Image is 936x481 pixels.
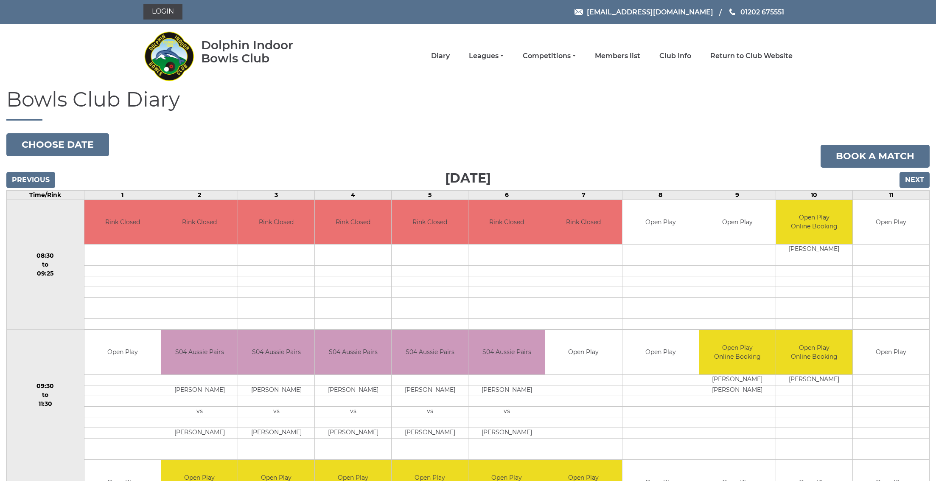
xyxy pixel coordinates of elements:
td: Rink Closed [161,200,238,245]
span: [EMAIL_ADDRESS][DOMAIN_NAME] [587,8,713,16]
td: vs [315,406,391,417]
h1: Bowls Club Diary [6,88,930,121]
a: Leagues [469,51,504,61]
img: Email [574,9,583,15]
td: [PERSON_NAME] [699,374,776,385]
td: [PERSON_NAME] [392,385,468,396]
td: 1 [84,190,161,200]
td: Open Play [84,330,161,374]
td: Time/Rink [7,190,84,200]
td: Rink Closed [315,200,391,245]
a: Members list [595,51,640,61]
a: Email [EMAIL_ADDRESS][DOMAIN_NAME] [574,7,713,17]
a: Book a match [821,145,930,168]
td: Rink Closed [392,200,468,245]
td: 5 [392,190,468,200]
td: 2 [161,190,238,200]
td: 09:30 to 11:30 [7,330,84,460]
td: Rink Closed [545,200,622,245]
td: S04 Aussie Pairs [468,330,545,374]
td: 08:30 to 09:25 [7,200,84,330]
td: Rink Closed [238,200,314,245]
td: [PERSON_NAME] [776,245,852,255]
td: Open Play [699,200,776,245]
img: Phone us [729,8,735,15]
div: Dolphin Indoor Bowls Club [201,39,320,65]
td: [PERSON_NAME] [468,385,545,396]
td: [PERSON_NAME] [468,428,545,438]
td: [PERSON_NAME] [161,385,238,396]
td: 6 [468,190,545,200]
td: [PERSON_NAME] [238,428,314,438]
td: Rink Closed [468,200,545,245]
a: Login [143,4,182,20]
a: Diary [431,51,450,61]
td: Open Play [853,330,929,374]
td: Open Play Online Booking [699,330,776,374]
td: vs [468,406,545,417]
input: Next [900,172,930,188]
td: 3 [238,190,315,200]
td: [PERSON_NAME] [238,385,314,396]
a: Competitions [523,51,576,61]
button: Choose date [6,133,109,156]
td: vs [238,406,314,417]
td: S04 Aussie Pairs [392,330,468,374]
td: [PERSON_NAME] [392,428,468,438]
td: 4 [315,190,392,200]
td: [PERSON_NAME] [776,374,852,385]
td: 8 [622,190,699,200]
td: [PERSON_NAME] [161,428,238,438]
a: Return to Club Website [710,51,793,61]
a: Club Info [659,51,691,61]
td: [PERSON_NAME] [315,428,391,438]
td: Open Play [622,330,699,374]
td: 10 [776,190,852,200]
td: S04 Aussie Pairs [238,330,314,374]
td: Rink Closed [84,200,161,245]
img: Dolphin Indoor Bowls Club [143,26,194,86]
td: [PERSON_NAME] [315,385,391,396]
span: 01202 675551 [740,8,784,16]
td: vs [392,406,468,417]
td: S04 Aussie Pairs [161,330,238,374]
td: vs [161,406,238,417]
td: 9 [699,190,776,200]
td: 7 [545,190,622,200]
td: [PERSON_NAME] [699,385,776,396]
td: Open Play [545,330,622,374]
td: S04 Aussie Pairs [315,330,391,374]
td: Open Play [622,200,699,245]
td: Open Play [853,200,929,245]
a: Phone us 01202 675551 [728,7,784,17]
td: 11 [852,190,929,200]
td: Open Play Online Booking [776,200,852,245]
td: Open Play Online Booking [776,330,852,374]
input: Previous [6,172,55,188]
